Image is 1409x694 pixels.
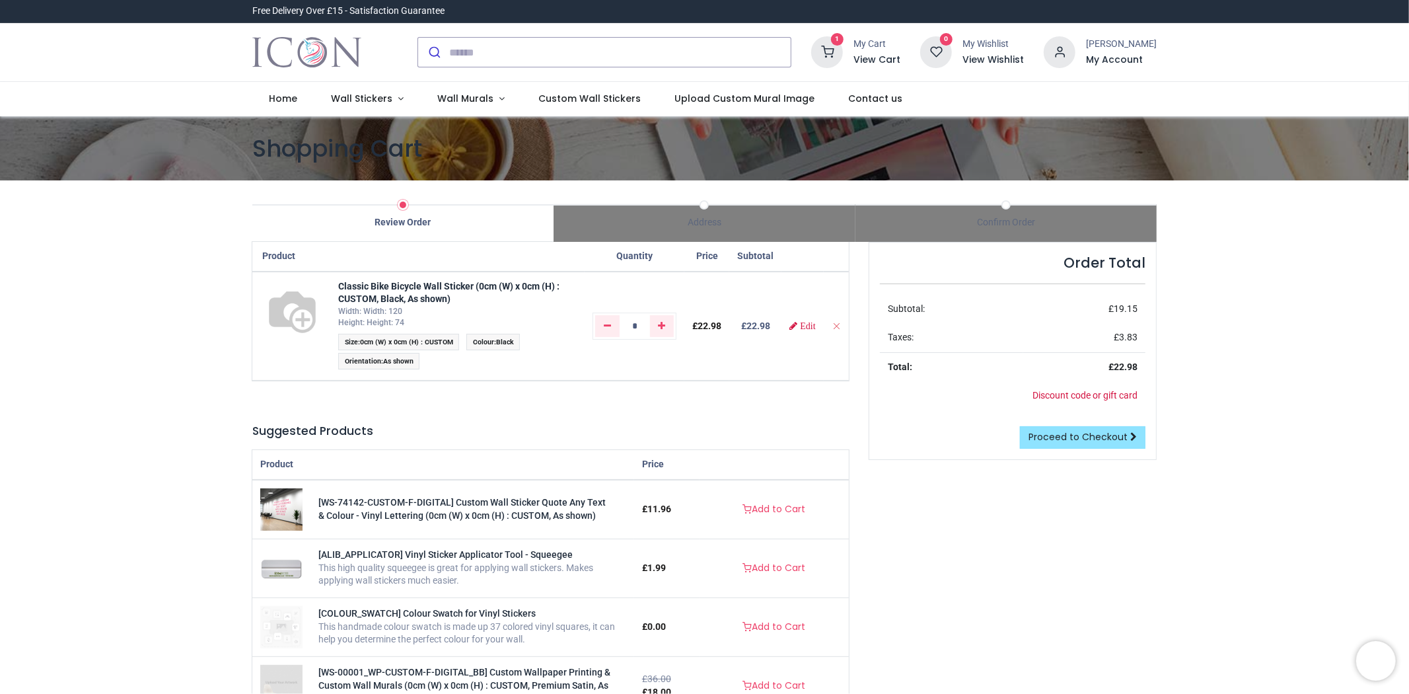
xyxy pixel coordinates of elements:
[698,321,721,331] span: 22.98
[318,621,626,646] div: This handmade colour swatch is made up 37 colored vinyl squares, it can help you determine the pe...
[338,353,419,369] span: :
[642,621,666,632] span: £
[1108,362,1138,372] strong: £
[634,450,700,480] th: Price
[684,242,729,272] th: Price
[789,321,815,330] a: Edit
[880,295,1024,324] td: Subtotal:
[1108,303,1138,314] span: £
[318,549,573,560] a: [ALIB_APPLICATOR] Vinyl Sticker Applicator Tool - Squeegee
[853,38,900,51] div: My Cart
[473,338,494,346] span: Colour
[642,562,666,573] span: £
[260,679,303,690] a: [WS-00001_WP-CUSTOM-F-DIGITAL_BB] Custom Wallpaper Printing & Custom Wall Murals (0cm (W) x 0cm (...
[848,92,902,105] span: Contact us
[260,488,303,531] img: [WS-74142-CUSTOM-F-DIGITAL] Custom Wall Sticker Quote Any Text & Colour - Vinyl Lettering (0cm (W...
[647,674,671,684] span: 36.00
[260,562,303,572] a: [ALIB_APPLICATOR] Vinyl Sticker Applicator Tool - Squeegee
[252,423,849,440] h5: Suggested Products
[729,242,781,272] th: Subtotal
[962,38,1024,51] div: My Wishlist
[853,54,900,67] a: View Cart
[741,321,770,331] b: £
[252,242,331,272] th: Product
[1020,426,1145,449] a: Proceed to Checkout
[418,38,449,67] button: Submit
[421,82,522,116] a: Wall Murals
[650,315,674,336] a: Add one
[1119,332,1138,342] span: 3.83
[345,338,358,346] span: Size
[642,504,671,514] span: £
[647,504,671,514] span: 11.96
[1032,390,1138,401] a: Discount code or gift card
[318,497,606,521] a: [WS-74142-CUSTOM-F-DIGITAL] Custom Wall Sticker Quote Any Text & Colour - Vinyl Lettering (0cm (W...
[962,54,1024,67] a: View Wishlist
[647,562,666,573] span: 1.99
[1029,430,1128,443] span: Proceed to Checkout
[318,608,536,619] a: [COLOUR_SWATCH] Colour Swatch for Vinyl Stickers
[746,321,770,331] span: 22.98
[383,357,414,366] span: As shown
[269,92,297,105] span: Home
[538,92,641,105] span: Custom Wall Stickers
[616,251,653,261] span: Quantity
[252,34,361,71] a: Logo of Icon Wall Stickers
[345,357,381,366] span: Orientation
[360,338,453,346] span: 0cm (W) x 0cm (H) : CUSTOM
[879,5,1157,18] iframe: Customer reviews powered by Trustpilot
[880,253,1146,272] h4: Order Total
[466,334,520,350] span: :
[595,315,620,336] a: Remove one
[1086,38,1157,51] div: [PERSON_NAME]
[262,280,323,341] img: S70191 - [WS-18732-CUSTOM-F-000000] Classic Bike Bicycle Wall Sticker (0cm (W) x 0cm (H) : CUSTOM...
[338,334,459,350] span: :
[338,318,404,327] span: Height: Height: 74
[940,33,953,46] sup: 0
[734,616,814,638] a: Add to Cart
[880,323,1024,352] td: Taxes:
[1114,362,1138,372] span: 22.98
[554,216,855,229] div: Address
[496,338,514,346] span: Black
[642,674,671,684] del: £
[260,621,303,631] a: [COLOUR_SWATCH] Colour Swatch for Vinyl Stickers
[811,46,843,57] a: 1
[260,606,303,648] img: [COLOUR_SWATCH] Colour Swatch for Vinyl Stickers
[338,307,402,316] span: Width: Width: 120
[1086,54,1157,67] a: My Account
[647,621,666,632] span: 0.00
[260,547,303,590] img: [ALIB_APPLICATOR] Vinyl Sticker Applicator Tool - Squeegee
[437,92,493,105] span: Wall Murals
[331,92,392,105] span: Wall Stickers
[800,321,815,330] span: Edit
[855,216,1157,229] div: Confirm Order
[252,132,1157,165] h1: Shopping Cart
[338,281,560,305] a: Classic Bike Bicycle Wall Sticker (0cm (W) x 0cm (H) : CUSTOM, Black, As shown)
[314,82,421,116] a: Wall Stickers
[252,216,554,229] div: Review Order
[832,321,841,331] a: Remove from cart
[888,362,912,372] strong: Total:
[318,562,626,588] div: This high quality squeegee is great for applying wall stickers. Makes applying wall stickers much...
[734,498,814,521] a: Add to Cart
[1114,303,1138,314] span: 19.15
[252,450,634,480] th: Product
[831,33,844,46] sup: 1
[252,34,361,71] img: Icon Wall Stickers
[260,503,303,514] a: [WS-74142-CUSTOM-F-DIGITAL] Custom Wall Sticker Quote Any Text & Colour - Vinyl Lettering (0cm (W...
[252,5,445,18] div: Free Delivery Over £15 - Satisfaction Guarantee
[692,321,721,331] span: £
[674,92,814,105] span: Upload Custom Mural Image
[734,557,814,580] a: Add to Cart
[1114,332,1138,342] span: £
[920,46,952,57] a: 0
